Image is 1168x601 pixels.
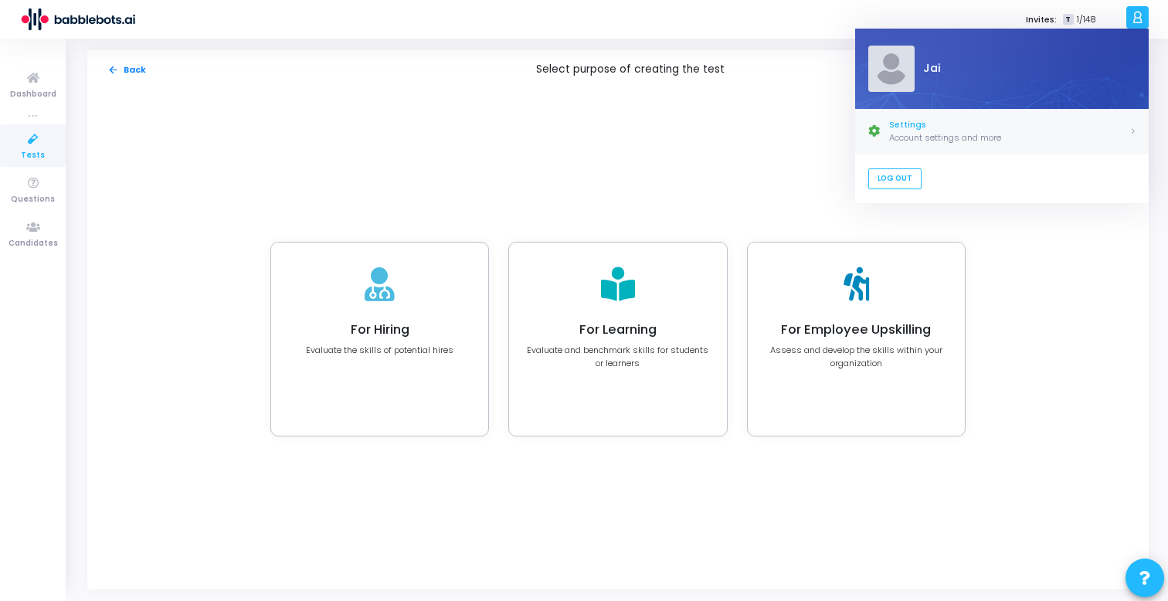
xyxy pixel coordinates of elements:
[765,344,948,369] p: Assess and develop the skills within your organization
[21,149,45,162] span: Tests
[889,131,1129,144] div: Account settings and more
[1026,13,1057,26] label: Invites:
[1063,14,1073,25] span: T
[10,88,56,101] span: Dashboard
[306,344,453,357] p: Evaluate the skills of potential hires
[11,193,55,206] span: Questions
[889,118,1129,131] div: Settings
[526,344,709,369] p: Evaluate and benchmark skills for students or learners
[306,322,453,338] h4: For Hiring
[868,46,914,92] img: Profile Picture
[536,63,725,76] h5: Select purpose of creating the test
[868,168,921,189] a: Log Out
[19,4,135,35] img: logo
[107,64,119,76] mat-icon: arrow_back
[765,322,948,338] h4: For Employee Upskilling
[107,63,147,77] button: Back
[914,61,1136,77] div: Jai
[1077,13,1096,26] span: 1/148
[8,237,58,250] span: Candidates
[526,322,709,338] h4: For Learning
[855,109,1149,154] a: SettingsAccount settings and more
